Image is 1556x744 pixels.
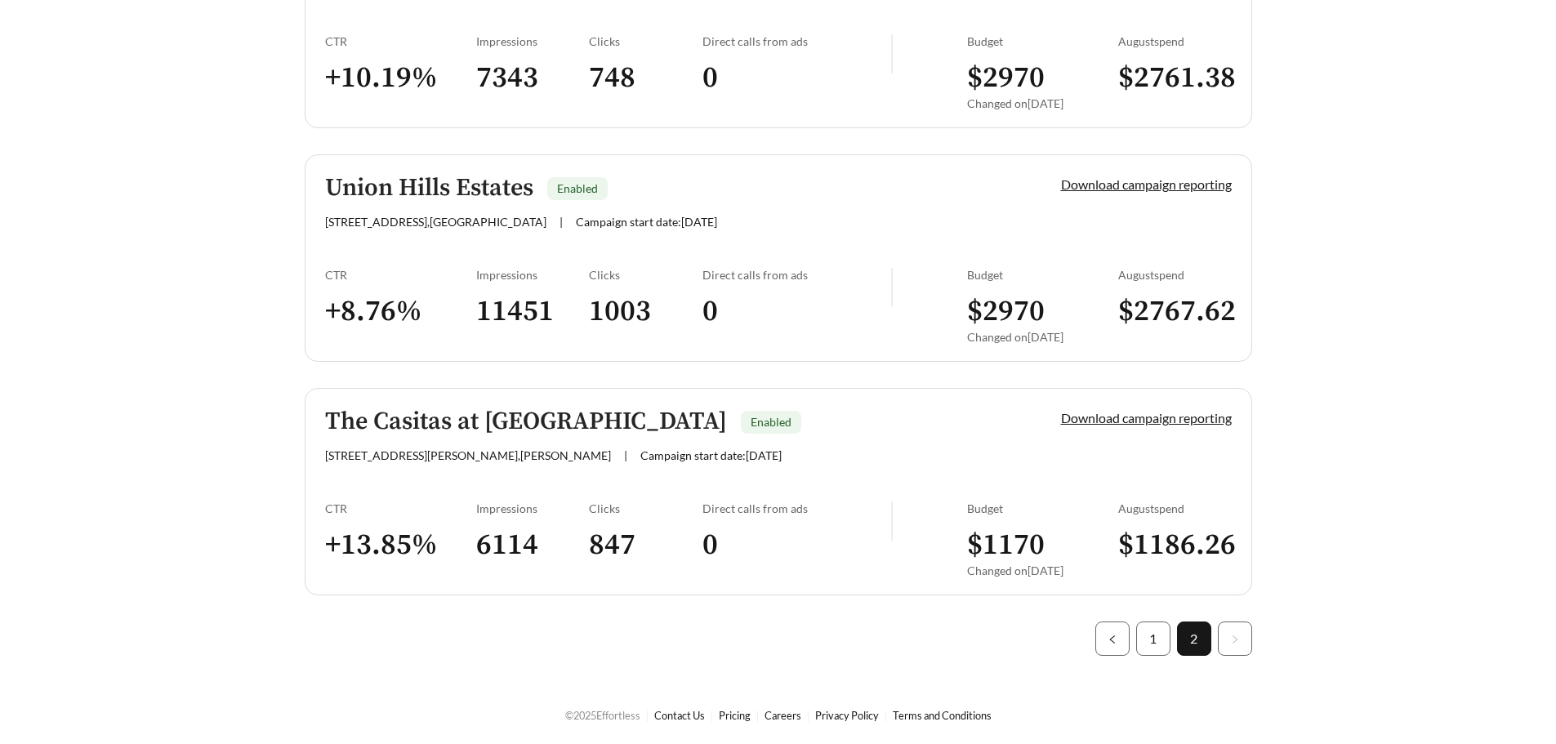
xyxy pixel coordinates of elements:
[476,34,590,48] div: Impressions
[576,215,717,229] span: Campaign start date: [DATE]
[557,181,598,195] span: Enabled
[765,709,801,722] a: Careers
[325,293,476,330] h3: + 8.76 %
[325,215,546,229] span: [STREET_ADDRESS] , [GEOGRAPHIC_DATA]
[702,501,891,515] div: Direct calls from ads
[891,268,893,307] img: line
[325,527,476,564] h3: + 13.85 %
[476,501,590,515] div: Impressions
[1118,60,1232,96] h3: $ 2761.38
[1118,501,1232,515] div: August spend
[1118,34,1232,48] div: August spend
[967,564,1118,577] div: Changed on [DATE]
[305,154,1252,362] a: Union Hills EstatesEnabled[STREET_ADDRESS],[GEOGRAPHIC_DATA]|Campaign start date:[DATE]Download c...
[1108,635,1117,644] span: left
[589,501,702,515] div: Clicks
[1218,621,1252,656] button: right
[891,34,893,74] img: line
[967,96,1118,110] div: Changed on [DATE]
[967,293,1118,330] h3: $ 2970
[1061,176,1232,192] a: Download campaign reporting
[589,527,702,564] h3: 847
[640,448,782,462] span: Campaign start date: [DATE]
[325,175,533,202] h5: Union Hills Estates
[719,709,751,722] a: Pricing
[751,415,791,429] span: Enabled
[967,34,1118,48] div: Budget
[560,215,563,229] span: |
[967,268,1118,282] div: Budget
[1178,622,1210,655] a: 2
[325,60,476,96] h3: + 10.19 %
[476,527,590,564] h3: 6114
[1218,621,1252,656] li: Next Page
[815,709,879,722] a: Privacy Policy
[1118,527,1232,564] h3: $ 1186.26
[967,60,1118,96] h3: $ 2970
[967,330,1118,344] div: Changed on [DATE]
[589,34,702,48] div: Clicks
[325,501,476,515] div: CTR
[702,60,891,96] h3: 0
[891,501,893,541] img: line
[1136,621,1170,656] li: 1
[325,408,727,435] h5: The Casitas at [GEOGRAPHIC_DATA]
[589,60,702,96] h3: 748
[654,709,705,722] a: Contact Us
[702,293,891,330] h3: 0
[967,501,1118,515] div: Budget
[702,527,891,564] h3: 0
[565,709,640,722] span: © 2025 Effortless
[589,268,702,282] div: Clicks
[589,293,702,330] h3: 1003
[476,268,590,282] div: Impressions
[893,709,992,722] a: Terms and Conditions
[1061,410,1232,425] a: Download campaign reporting
[1118,293,1232,330] h3: $ 2767.62
[1137,622,1170,655] a: 1
[1118,268,1232,282] div: August spend
[476,293,590,330] h3: 11451
[624,448,627,462] span: |
[1095,621,1130,656] li: Previous Page
[476,60,590,96] h3: 7343
[702,34,891,48] div: Direct calls from ads
[702,268,891,282] div: Direct calls from ads
[967,527,1118,564] h3: $ 1170
[1177,621,1211,656] li: 2
[1095,621,1130,656] button: left
[325,34,476,48] div: CTR
[325,448,611,462] span: [STREET_ADDRESS][PERSON_NAME] , [PERSON_NAME]
[305,388,1252,595] a: The Casitas at [GEOGRAPHIC_DATA]Enabled[STREET_ADDRESS][PERSON_NAME],[PERSON_NAME]|Campaign start...
[1230,635,1240,644] span: right
[325,268,476,282] div: CTR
